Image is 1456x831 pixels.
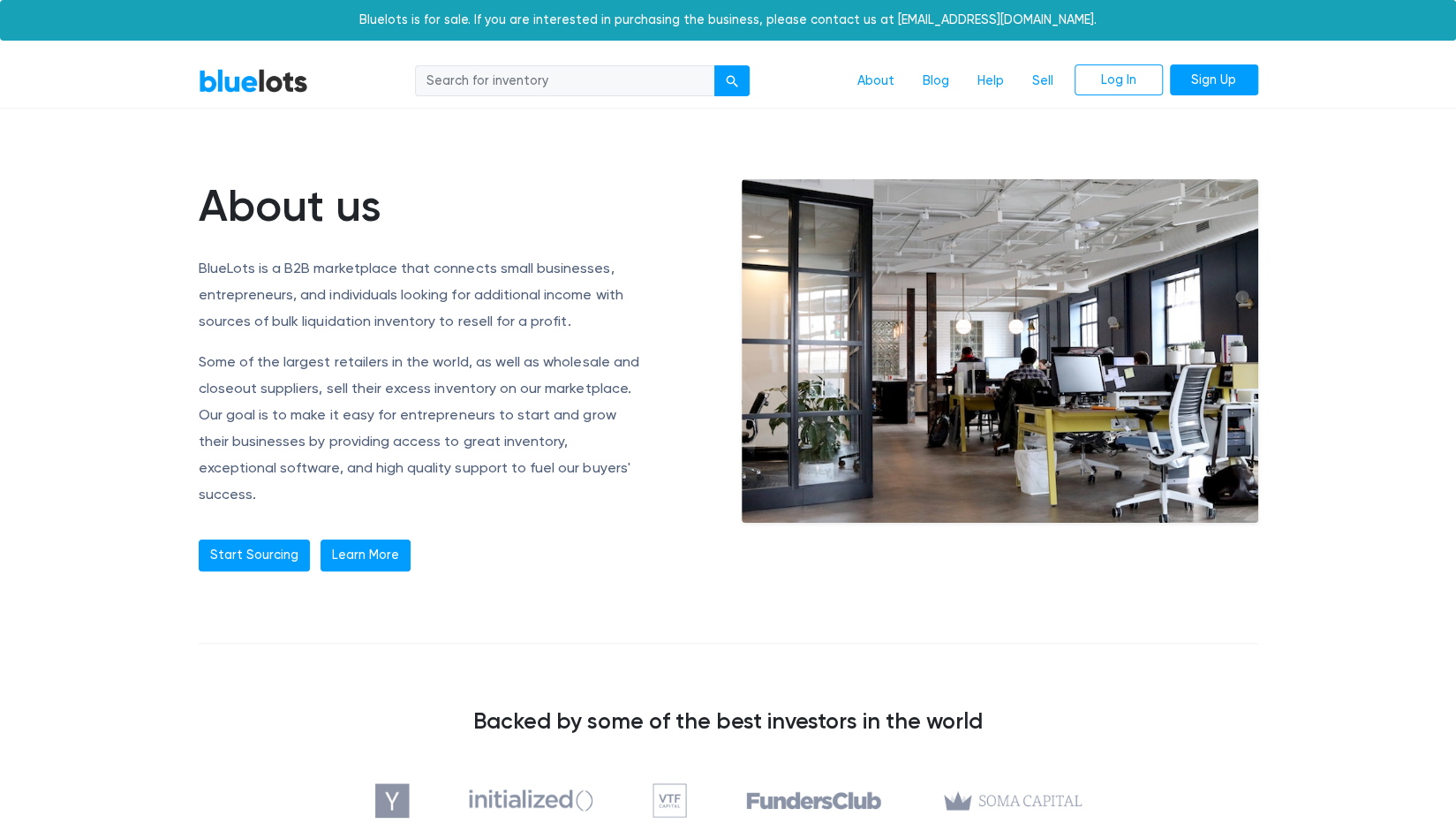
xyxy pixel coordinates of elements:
[321,540,411,571] a: Learn More
[415,65,715,97] input: Search for inventory
[199,707,1258,734] h3: Backed by some of the best investors in the world
[843,64,909,98] a: About
[199,68,308,94] a: BlueLots
[963,64,1018,98] a: Help
[742,179,1258,524] img: office-e6e871ac0602a9b363ffc73e1d17013cb30894adc08fbdb38787864bb9a1d2fe.jpg
[199,255,645,335] p: BlueLots is a B2B marketplace that connects small businesses, entrepreneurs, and individuals look...
[1170,64,1258,96] a: Sign Up
[199,349,645,508] p: Some of the largest retailers in the world, as well as wholesale and closeout suppliers, sell the...
[1018,64,1067,98] a: Sell
[199,179,645,232] h1: About us
[1075,64,1163,96] a: Log In
[375,783,1082,818] img: investors-5810ae37ad836bd4b514f5b0925ed1975c51720d37f783dda43536e0f67d61f6.png
[909,64,963,98] a: Blog
[199,540,310,571] a: Start Sourcing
